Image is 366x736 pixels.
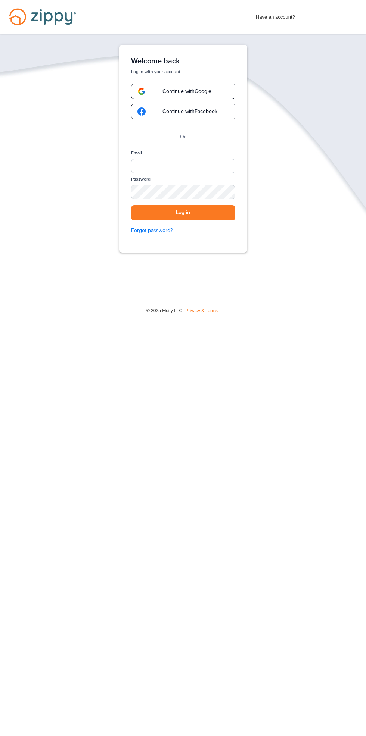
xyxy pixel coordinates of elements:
label: Email [131,150,142,156]
img: google-logo [137,87,146,95]
p: Or [180,133,186,141]
a: Forgot password? [131,226,235,235]
span: © 2025 Floify LLC [146,308,182,313]
h1: Welcome back [131,57,235,66]
a: google-logoContinue withGoogle [131,84,235,99]
span: Continue with Facebook [155,109,217,114]
p: Log in with your account. [131,69,235,75]
a: google-logoContinue withFacebook [131,104,235,119]
span: Have an account? [256,9,295,21]
label: Password [131,176,151,182]
input: Email [131,159,235,173]
input: Password [131,185,235,199]
img: google-logo [137,107,146,116]
button: Log in [131,205,235,220]
span: Continue with Google [155,89,211,94]
a: Privacy & Terms [186,308,218,313]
